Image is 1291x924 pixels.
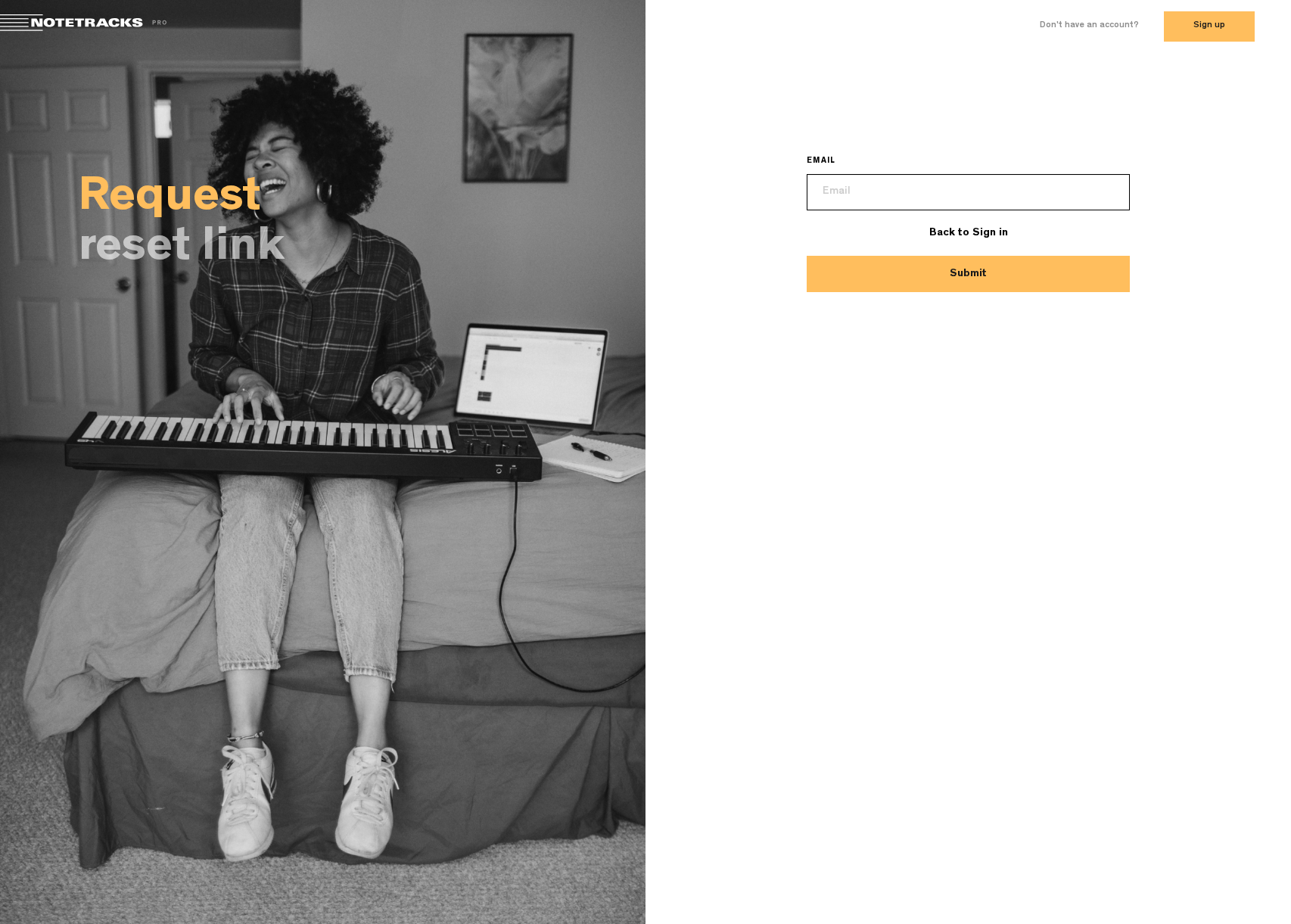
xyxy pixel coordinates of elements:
[807,174,1130,210] input: Email
[79,179,645,221] h2: Request
[79,229,645,271] h2: reset link
[807,256,1130,292] button: Submit
[1040,20,1139,33] label: Don't have an account?
[807,156,835,168] label: EMAIL
[1164,11,1255,42] button: Sign up
[929,228,1008,238] a: Back to Sign in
